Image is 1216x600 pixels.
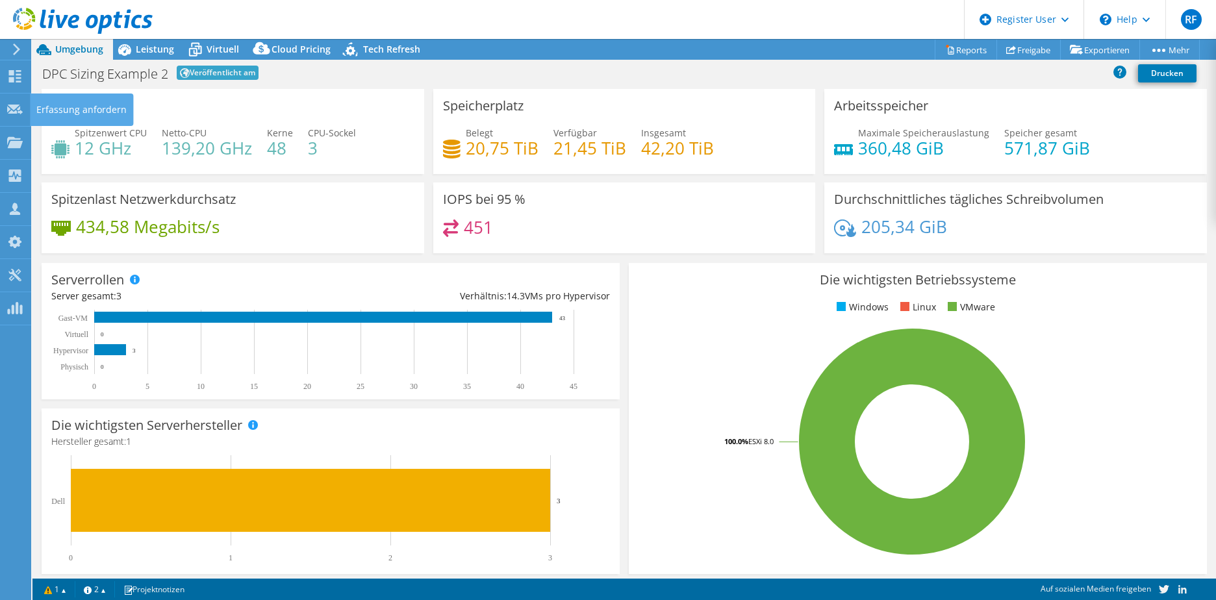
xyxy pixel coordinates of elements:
[861,219,947,234] h4: 205,34 GiB
[443,192,526,206] h3: IOPS bei 95 %
[133,347,136,354] text: 3
[53,346,88,355] text: Hypervisor
[858,141,989,155] h4: 360,48 GiB
[639,273,1197,287] h3: Die wichtigsten Betriebssysteme
[51,273,124,287] h3: Serverrollen
[410,382,418,391] text: 30
[58,314,88,323] text: Gast-VM
[303,382,311,391] text: 20
[557,497,561,505] text: 3
[897,300,936,314] li: Linux
[51,418,242,432] h3: Die wichtigsten Serverhersteller
[724,436,748,446] tspan: 100.0%
[996,40,1061,60] a: Freigabe
[64,330,88,339] text: Virtuell
[357,382,364,391] text: 25
[146,382,149,391] text: 5
[42,68,168,81] h1: DPC Sizing Example 2
[464,220,493,234] h4: 451
[229,553,233,562] text: 1
[267,127,293,139] span: Kerne
[944,300,995,314] li: VMware
[1138,64,1197,82] a: Drucken
[51,497,65,506] text: Dell
[1004,141,1090,155] h4: 571,87 GiB
[69,553,73,562] text: 0
[55,43,103,55] span: Umgebung
[308,141,356,155] h4: 3
[363,43,420,55] span: Tech Refresh
[331,289,610,303] div: Verhältnis: VMs pro Hypervisor
[76,219,220,234] h4: 434,58 Megabits/s
[75,581,115,597] a: 2
[1100,14,1111,25] svg: \n
[553,127,597,139] span: Verfügbar
[516,382,524,391] text: 40
[75,141,147,155] h4: 12 GHz
[92,382,96,391] text: 0
[641,141,714,155] h4: 42,20 TiB
[834,192,1104,206] h3: Durchschnittliches tägliches Schreibvolumen
[553,141,626,155] h4: 21,45 TiB
[466,141,538,155] h4: 20,75 TiB
[466,127,493,139] span: Belegt
[834,99,928,113] h3: Arbeitsspeicher
[101,331,104,338] text: 0
[126,435,131,447] span: 1
[272,43,331,55] span: Cloud Pricing
[388,553,392,562] text: 2
[207,43,239,55] span: Virtuell
[641,127,686,139] span: Insgesamt
[858,127,989,139] span: Maximale Speicherauslastung
[308,127,356,139] span: CPU-Sockel
[507,290,525,302] span: 14.3
[101,364,104,370] text: 0
[116,290,121,302] span: 3
[267,141,293,155] h4: 48
[136,43,174,55] span: Leistung
[548,553,552,562] text: 3
[30,94,133,126] div: Erfassung anfordern
[35,581,75,597] a: 1
[748,436,774,446] tspan: ESXi 8.0
[51,434,610,449] h4: Hersteller gesamt:
[162,127,207,139] span: Netto-CPU
[833,300,889,314] li: Windows
[935,40,997,60] a: Reports
[60,362,88,371] text: Physisch
[197,382,205,391] text: 10
[443,99,524,113] h3: Speicherplatz
[75,127,147,139] span: Spitzenwert CPU
[463,382,471,391] text: 35
[1181,9,1202,30] span: RF
[1041,583,1151,594] span: Auf sozialen Medien freigeben
[1004,127,1077,139] span: Speicher gesamt
[177,66,259,80] span: Veröffentlicht am
[51,289,331,303] div: Server gesamt:
[114,581,194,597] a: Projektnotizen
[250,382,258,391] text: 15
[1139,40,1200,60] a: Mehr
[162,141,252,155] h4: 139,20 GHz
[1060,40,1140,60] a: Exportieren
[570,382,577,391] text: 45
[559,315,566,321] text: 43
[51,192,236,206] h3: Spitzenlast Netzwerkdurchsatz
